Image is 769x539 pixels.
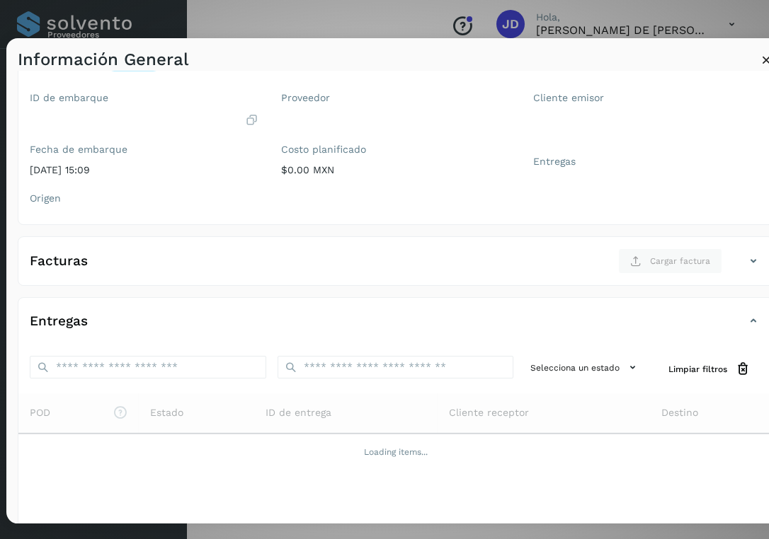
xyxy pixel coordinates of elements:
label: Proveedor [281,92,510,104]
span: ID de entrega [266,405,331,420]
label: Fecha de embarque [30,144,258,156]
span: POD [30,405,127,420]
h4: Entregas [30,313,88,330]
p: $0.00 MXN [281,164,510,176]
button: Limpiar filtros [657,356,762,382]
h4: Embarque [30,55,98,71]
span: Destino [661,405,698,420]
button: Cargar factura [618,248,722,274]
button: Selecciona un estado [525,356,646,379]
span: Estado [150,405,183,420]
label: Origen [30,192,258,204]
label: Entregas [533,156,762,168]
span: Cargar factura [650,255,710,267]
span: Cliente receptor [449,405,529,420]
span: Limpiar filtros [668,363,727,376]
p: [DATE] 15:09 [30,164,258,176]
label: Costo planificado [281,144,510,156]
h4: Facturas [30,253,88,269]
label: ID de embarque [30,92,258,104]
label: Cliente emisor [533,92,762,104]
h3: Información General [18,50,188,70]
